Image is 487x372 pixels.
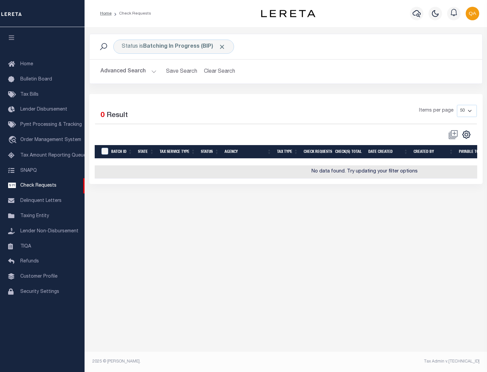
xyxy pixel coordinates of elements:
span: SNAPQ [20,168,37,173]
img: svg+xml;base64,PHN2ZyB4bWxucz0iaHR0cDovL3d3dy53My5vcmcvMjAwMC9zdmciIHBvaW50ZXItZXZlbnRzPSJub25lIi... [466,7,479,20]
th: Created By: activate to sort column ascending [411,145,456,159]
span: Lender Non-Disbursement [20,229,78,234]
a: Home [100,11,112,16]
span: Taxing Entity [20,214,49,218]
button: Advanced Search [100,65,157,78]
th: Check Requests [301,145,332,159]
button: Save Search [162,65,201,78]
th: State: activate to sort column ascending [135,145,157,159]
i: travel_explore [8,136,19,145]
span: Lender Disbursement [20,107,67,112]
th: Check(s) Total [332,145,366,159]
th: Batch Id: activate to sort column ascending [109,145,135,159]
th: Date Created: activate to sort column ascending [366,145,411,159]
button: Clear Search [201,65,238,78]
li: Check Requests [112,10,151,17]
span: Bulletin Board [20,77,52,82]
b: Batching In Progress (BIP) [143,44,226,49]
span: Customer Profile [20,274,57,279]
div: Status is [113,40,234,54]
span: Tax Bills [20,92,39,97]
img: logo-dark.svg [261,10,315,17]
th: Agency: activate to sort column ascending [222,145,274,159]
span: Order Management System [20,138,81,142]
th: Status: activate to sort column ascending [198,145,222,159]
span: Home [20,62,33,67]
span: TIQA [20,244,31,249]
span: Delinquent Letters [20,199,62,203]
span: Security Settings [20,289,59,294]
div: Tax Admin v.[TECHNICAL_ID] [291,358,480,365]
th: Tax Type: activate to sort column ascending [274,145,301,159]
div: 2025 © [PERSON_NAME]. [87,358,286,365]
span: Check Requests [20,183,56,188]
span: Items per page [419,107,454,115]
span: Pymt Processing & Tracking [20,122,82,127]
span: Refunds [20,259,39,264]
th: Tax Service Type: activate to sort column ascending [157,145,198,159]
label: Result [107,110,128,121]
span: Tax Amount Reporting Queue [20,153,86,158]
span: 0 [100,112,105,119]
span: Click to Remove [218,43,226,50]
